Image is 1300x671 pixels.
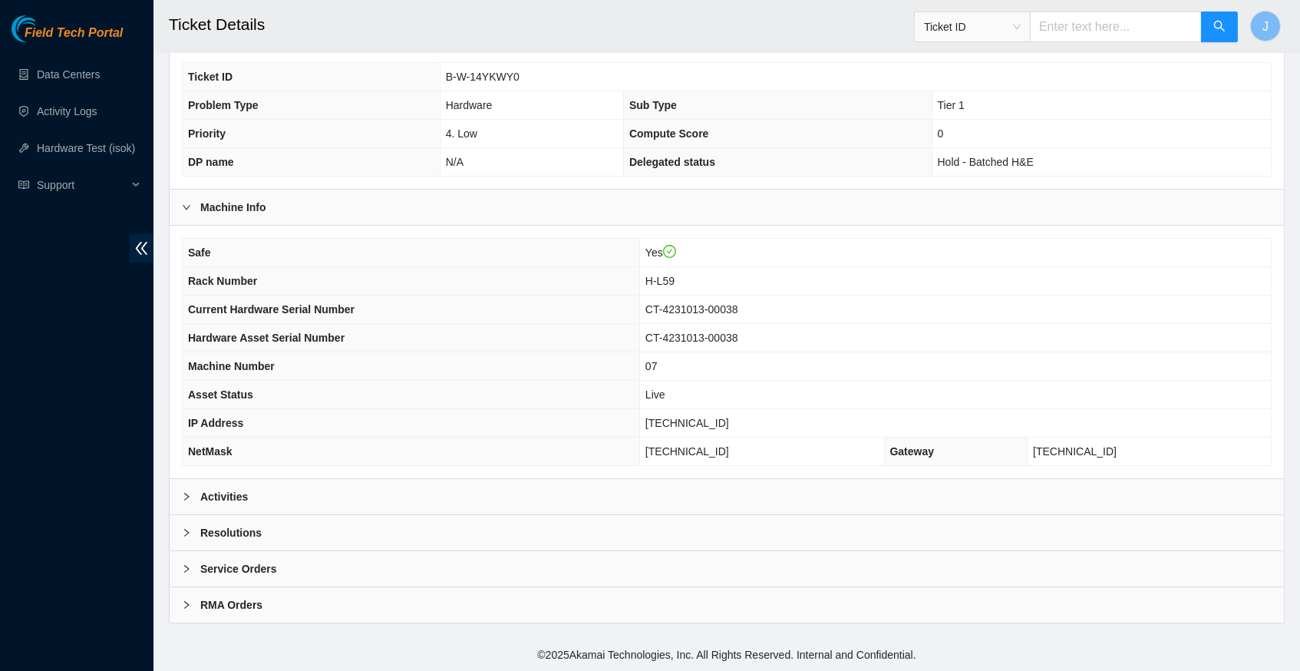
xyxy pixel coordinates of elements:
[200,560,277,577] b: Service Orders
[1213,20,1226,35] span: search
[446,71,520,83] span: B-W-14YKWY0
[130,234,153,263] span: double-left
[1201,12,1238,42] button: search
[170,551,1284,587] div: Service Orders
[890,445,935,458] span: Gateway
[170,587,1284,623] div: RMA Orders
[170,515,1284,550] div: Resolutions
[188,156,234,168] span: DP name
[188,388,253,401] span: Asset Status
[12,15,78,42] img: Akamai Technologies
[645,303,738,316] span: CT-4231013-00038
[182,600,191,610] span: right
[170,479,1284,514] div: Activities
[188,303,355,316] span: Current Hardware Serial Number
[188,332,345,344] span: Hardware Asset Serial Number
[37,170,127,200] span: Support
[182,492,191,501] span: right
[182,564,191,573] span: right
[188,246,211,259] span: Safe
[12,28,123,48] a: Akamai TechnologiesField Tech Portal
[645,417,729,429] span: [TECHNICAL_ID]
[645,246,676,259] span: Yes
[938,99,965,111] span: Tier 1
[446,127,477,140] span: 4. Low
[629,127,708,140] span: Compute Score
[1033,445,1117,458] span: [TECHNICAL_ID]
[188,71,233,83] span: Ticket ID
[645,332,738,344] span: CT-4231013-00038
[170,190,1284,225] div: Machine Info
[629,156,715,168] span: Delegated status
[938,127,944,140] span: 0
[188,99,259,111] span: Problem Type
[645,275,675,287] span: H-L59
[446,99,493,111] span: Hardware
[446,156,464,168] span: N/A
[1030,12,1202,42] input: Enter text here...
[37,142,135,154] a: Hardware Test (isok)
[645,360,658,372] span: 07
[1250,11,1281,41] button: J
[200,199,266,216] b: Machine Info
[18,180,29,190] span: read
[645,388,665,401] span: Live
[200,488,248,505] b: Activities
[200,597,262,613] b: RMA Orders
[37,105,97,117] a: Activity Logs
[182,203,191,212] span: right
[645,445,729,458] span: [TECHNICAL_ID]
[924,15,1021,38] span: Ticket ID
[188,445,233,458] span: NetMask
[629,99,677,111] span: Sub Type
[182,528,191,537] span: right
[200,524,262,541] b: Resolutions
[663,245,677,259] span: check-circle
[188,127,226,140] span: Priority
[25,26,123,41] span: Field Tech Portal
[188,417,243,429] span: IP Address
[188,275,257,287] span: Rack Number
[1262,17,1269,36] span: J
[37,68,100,81] a: Data Centers
[938,156,1034,168] span: Hold - Batched H&E
[153,639,1300,671] footer: © 2025 Akamai Technologies, Inc. All Rights Reserved. Internal and Confidential.
[188,360,275,372] span: Machine Number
